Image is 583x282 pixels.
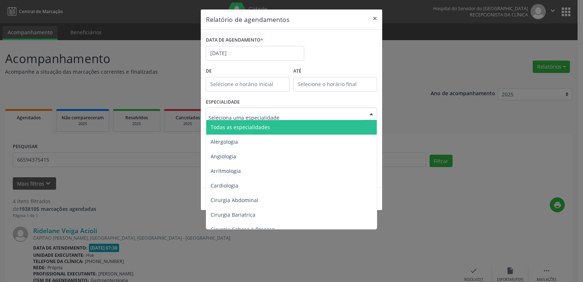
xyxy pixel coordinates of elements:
label: ESPECIALIDADE [206,97,240,108]
span: Cardiologia [211,182,238,189]
span: Cirurgia Abdominal [211,197,258,204]
input: Seleciona uma especialidade [208,110,362,125]
input: Selecione o horário inicial [206,77,290,92]
button: Close [368,9,382,27]
input: Selecione uma data ou intervalo [206,46,304,61]
label: ATÉ [293,66,377,77]
input: Selecione o horário final [293,77,377,92]
span: Alergologia [211,138,238,145]
label: De [206,66,290,77]
span: Todas as especialidades [211,124,270,131]
label: DATA DE AGENDAMENTO [206,35,263,46]
span: Cirurgia Cabeça e Pescoço [211,226,275,233]
span: Arritmologia [211,167,241,174]
span: Cirurgia Bariatrica [211,211,255,218]
h5: Relatório de agendamentos [206,15,289,24]
span: Angiologia [211,153,236,160]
